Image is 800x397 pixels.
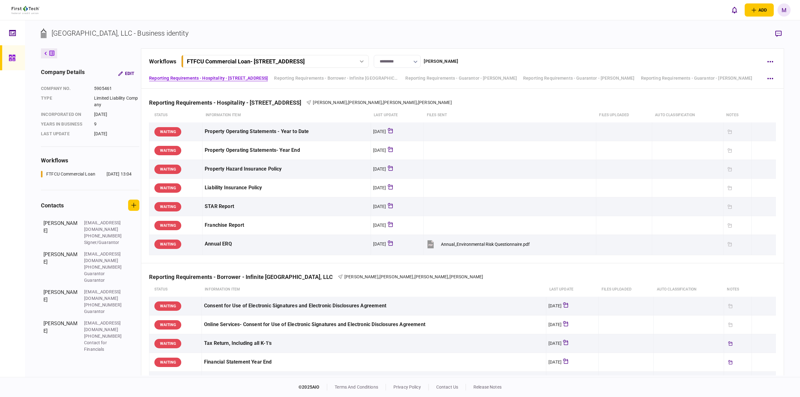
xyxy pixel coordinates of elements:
div: incorporated on [41,111,88,118]
div: WAITING [154,358,181,367]
a: Reporting Requirements - Guarantor - [PERSON_NAME] [523,75,635,82]
a: Reporting Requirements - Hospitality - [STREET_ADDRESS] [149,75,268,82]
span: , [347,100,348,105]
th: status [149,108,202,122]
div: [DATE] [373,203,386,210]
th: notes [724,282,752,297]
div: Annual ERQ [205,237,368,251]
div: [PERSON_NAME] [43,220,78,246]
div: [EMAIL_ADDRESS][DOMAIN_NAME] [84,251,125,264]
div: [EMAIL_ADDRESS][DOMAIN_NAME] [84,220,125,233]
div: Guarantor [84,308,125,315]
div: [DATE] [548,321,562,328]
div: Tax Return, Including all K-1's [204,336,544,350]
span: [PERSON_NAME] [344,274,378,279]
span: [PERSON_NAME] [348,100,382,105]
div: [DATE] [373,241,386,247]
div: workflows [41,156,139,165]
div: Signer/Guarantor [84,239,125,246]
th: Information item [202,282,546,297]
div: WAITING [154,301,181,311]
th: files sent [424,108,596,122]
span: , [413,274,414,279]
div: Type [41,95,88,108]
div: [PHONE_NUMBER] [84,333,125,340]
div: Property Operating Statements- Year End [205,143,368,157]
th: Files uploaded [596,108,652,122]
img: client company logo [12,6,39,14]
div: [DATE] [373,166,386,172]
span: , [448,274,449,279]
div: Online Services- Consent for Use of Electronic Signatures and Electronic Disclosures Agreement [204,318,544,332]
span: [PERSON_NAME] [379,274,413,279]
div: Updated document requested [726,184,734,192]
button: open adding identity options [745,3,774,17]
div: WAITING [154,339,181,348]
a: release notes [473,385,502,390]
span: , [382,100,383,105]
div: 5905461 [94,85,139,92]
div: [DATE] [94,111,139,118]
div: WAITING [154,165,181,174]
div: Property Hazard Insurance Policy [205,162,368,176]
span: [PERSON_NAME] [414,274,448,279]
div: Updated document requested [726,128,734,136]
div: Reporting Requirements - Hospitality - [STREET_ADDRESS] [149,99,306,106]
div: WAITING [154,127,181,136]
span: [PERSON_NAME] [383,100,417,105]
div: company no. [41,85,88,92]
span: , [417,100,418,105]
th: auto classification [652,108,723,122]
div: [DATE] [94,131,139,137]
div: [PHONE_NUMBER] [84,264,125,270]
div: [DATE] [373,128,386,135]
a: contact us [436,385,458,390]
div: Updated document requested [726,146,734,155]
button: open notifications list [728,3,741,17]
th: status [149,282,202,297]
div: [DATE] [548,359,562,365]
div: [DATE] [373,222,386,228]
span: , [378,274,379,279]
div: [DATE] 13:04 [107,171,132,177]
div: [PHONE_NUMBER] [84,233,125,239]
th: last update [546,282,599,297]
div: [PERSON_NAME] [43,320,78,353]
div: WAITING [154,202,181,211]
th: notes [723,108,752,122]
div: [PERSON_NAME] [424,58,458,65]
div: Updated document requested [726,221,734,230]
div: workflows [149,57,176,66]
div: WAITING [154,221,181,230]
th: last update [371,108,424,122]
div: © 2025 AIO [298,384,327,390]
div: [GEOGRAPHIC_DATA], LLC - Business identity [52,28,188,38]
div: company details [41,68,85,79]
span: [PERSON_NAME] [313,100,347,105]
div: Limited Liability Company [94,95,139,108]
div: Updated document requested [726,165,734,173]
button: Edit [113,68,139,79]
div: Guarantor [84,277,125,284]
div: [DATE] [548,303,562,309]
span: [PERSON_NAME] [449,274,483,279]
div: FTFCU Commercial Loan [46,171,95,177]
a: FTFCU Commercial Loan[DATE] 13:04 [41,171,132,177]
div: Updated document requested [726,240,734,248]
div: [EMAIL_ADDRESS][DOMAIN_NAME] [84,320,125,333]
a: terms and conditions [335,385,378,390]
button: FTFCU Commercial Loan- [STREET_ADDRESS] [181,55,369,68]
div: WAITING [154,320,181,330]
div: [PERSON_NAME] [43,289,78,315]
div: Tickler available [726,358,734,366]
a: privacy policy [393,385,421,390]
div: Updated document requested [726,321,734,329]
a: Reporting Requirements - Borrower - Infinite [GEOGRAPHIC_DATA], LLC [274,75,399,82]
div: [PHONE_NUMBER] [84,302,125,308]
th: Files uploaded [598,282,654,297]
div: [PERSON_NAME] [43,251,78,284]
div: [DATE] [373,185,386,191]
div: Reporting Requirements - Borrower - Infinite [GEOGRAPHIC_DATA], LLC [149,274,338,280]
div: Property Operating Statements - Year to Date [205,125,368,139]
div: WAITING [154,183,181,193]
